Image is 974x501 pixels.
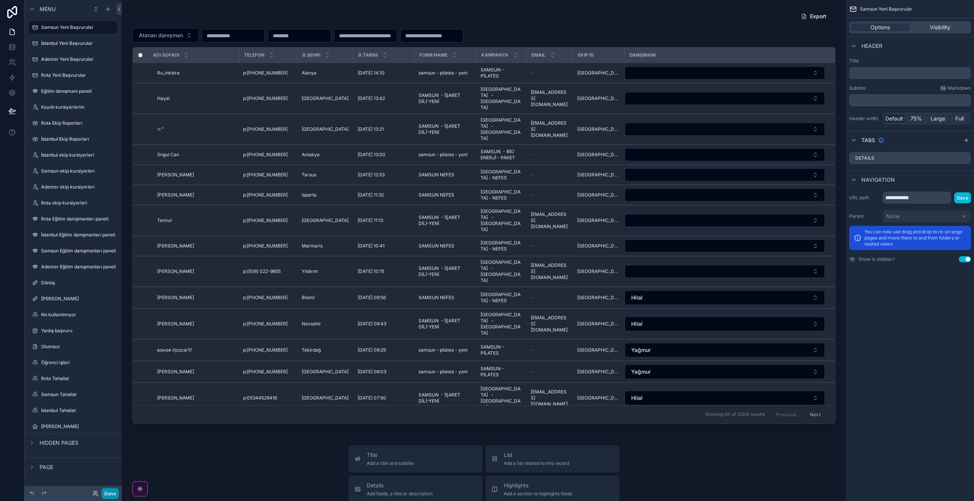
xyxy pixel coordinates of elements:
span: Title [367,451,414,459]
label: Samsun Tahsilat [41,392,116,398]
a: Markdown [940,85,971,91]
span: Options [871,24,890,31]
label: No kullanılmıyor [41,312,116,318]
a: [PERSON_NAME] [29,293,117,305]
a: İstanbul Ekip Raporları [29,133,117,145]
label: Rota Yeni Başvurular [41,72,116,78]
button: None [883,210,971,223]
label: Samsun Eğitim danışmanları paneli [41,248,116,254]
label: Eğitim danışmanı paneli [41,88,116,94]
a: Ademer Yeni Başvurular [29,53,117,65]
a: Kayıtlı kursiyerlerim [29,101,117,113]
span: Visibility [930,24,950,31]
label: Details [855,155,874,161]
a: Samsun Tahsilat [29,388,117,401]
label: İstanbul Yeni Başvurular [41,40,116,46]
span: Tabs [861,136,875,144]
label: İstanbul Eğitim danışmanları paneli [41,232,116,238]
label: URL path [849,195,880,201]
span: Default [885,115,903,122]
a: Samsun ekip kursiyerleri [29,165,117,177]
label: Subtitle [849,85,866,91]
span: Add fields, a title or description [367,491,433,497]
a: Olumsuz [29,341,117,353]
span: Highlights [504,482,572,489]
button: Next [805,409,826,420]
span: Kampanya [481,52,508,58]
span: Danışmanı [629,52,656,58]
span: Email [532,52,546,58]
a: No kullanılmıyor [29,309,117,321]
span: Add a section to highlights fields [504,491,572,497]
button: Save [954,192,971,203]
label: Rota Tahsilat [41,376,116,382]
a: [PERSON_NAME] [29,420,117,433]
label: İstanbul ekip kursiyerleri [41,152,116,158]
a: Dönüş [29,277,117,289]
label: Kayıtlı kursiyerlerim [41,104,116,110]
span: Header [861,42,882,50]
label: Samsun ekip kursiyerleri [41,168,116,174]
label: Header width [849,116,880,122]
label: Rota ekip kursiyerleri [41,200,116,206]
label: Samsun Yeni Başvurular [41,24,113,30]
label: Öğrenci işleri [41,360,116,366]
span: Hidden pages [40,439,78,447]
span: Form Name [419,52,447,58]
span: Ekip Id [578,52,594,58]
span: Add a list related to this record [504,460,569,466]
a: Yanlış başvuru [29,325,117,337]
a: Ademer ekip kursiyerleri [29,181,117,193]
label: Title [849,58,971,64]
span: Markdown [948,85,971,91]
span: Add a title and subtitle [367,460,414,466]
label: [PERSON_NAME] [41,296,116,302]
a: İstanbul ekip kursiyerleri [29,149,117,161]
a: Öğrenci işleri [29,357,117,369]
span: b.şehri [302,52,320,58]
button: ListAdd a list related to this record [485,445,619,472]
label: [PERSON_NAME] [41,423,116,430]
span: Large [931,115,945,122]
label: Ademer Yeni Başvurular [41,56,116,62]
label: Rota Eğitim danışmanları paneli [41,216,116,222]
a: İstanbul Eğitim danışmanları paneli [29,229,117,241]
a: İstanbul Yeni Başvurular [29,37,117,49]
a: Ademer Eğitim danışmanları paneli [29,261,117,273]
a: Rota Tahsilat [29,373,117,385]
span: Adı soyadı [153,52,179,58]
label: İstanbul Ekip Raporları [41,136,116,142]
a: Rota Yeni Başvurular [29,69,117,81]
span: b.tarihi [358,52,378,58]
p: You can now use drag and drop to re-arrange pages and move them to and from folders or nested views [864,229,966,247]
a: Samsun Eğitim danışmanları paneli [29,245,117,257]
label: Ademer Eğitim danışmanları paneli [41,264,116,270]
span: Showing 50 of 3209 results [705,411,765,417]
label: Rota Ekip Raporları [41,120,116,126]
span: Navigation [861,176,895,184]
div: scrollable content [849,94,971,106]
div: scrollable content [849,67,971,79]
label: Show in sidebar? [858,256,895,262]
label: Olumsuz [41,344,116,350]
span: None [886,212,899,220]
span: Telefon [244,52,264,58]
label: Yanlış başvuru [41,328,116,334]
span: Details [367,482,433,489]
a: İstanbul Tahsilat [29,404,117,417]
button: Done [102,488,119,499]
span: List [504,451,569,459]
a: Samsun Yeni Başvurular [29,21,117,33]
label: Ademer ekip kursiyerleri [41,184,116,190]
a: Rota Ekip Raporları [29,117,117,129]
span: Full [955,115,964,122]
span: 75% [910,115,922,122]
a: Rota Eğitim danışmanları paneli [29,213,117,225]
label: Dönüş [41,280,116,286]
span: Menu [40,5,56,13]
button: TitleAdd a title and subtitle [349,445,482,472]
a: Rota ekip kursiyerleri [29,197,117,209]
span: Samsun Yeni Başvurular [860,6,912,12]
span: Page [40,463,53,471]
label: İstanbul Tahsilat [41,407,116,414]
